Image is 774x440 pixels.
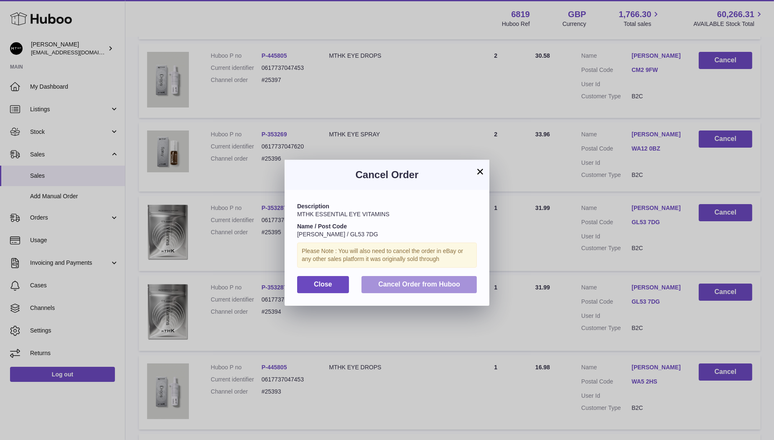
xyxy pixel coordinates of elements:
[475,166,485,177] button: ×
[297,203,329,210] strong: Description
[297,211,390,217] span: MTHK ESSENTIAL EYE VITAMINS
[297,168,477,182] h3: Cancel Order
[314,281,332,288] span: Close
[297,243,477,268] div: Please Note : You will also need to cancel the order in eBay or any other sales platform it was o...
[362,276,477,293] button: Cancel Order from Huboo
[297,223,347,230] strong: Name / Post Code
[378,281,460,288] span: Cancel Order from Huboo
[297,276,349,293] button: Close
[297,231,378,238] span: [PERSON_NAME] / GL53 7DG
